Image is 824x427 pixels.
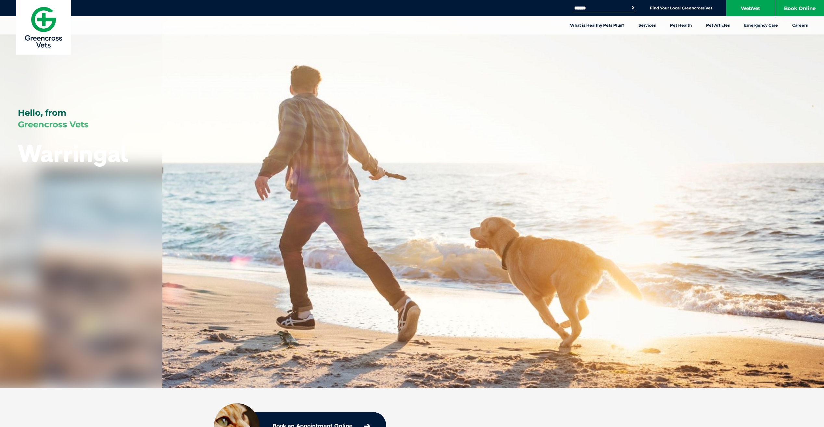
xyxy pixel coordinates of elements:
a: Emergency Care [737,16,785,34]
a: Find Your Local Greencross Vet [650,6,712,11]
a: What is Healthy Pets Plus? [563,16,631,34]
button: Search [630,5,636,11]
h1: Warringal [18,140,128,166]
span: Greencross Vets [18,119,89,130]
a: Careers [785,16,815,34]
a: Pet Articles [699,16,737,34]
a: Pet Health [663,16,699,34]
a: Services [631,16,663,34]
span: Hello, from [18,108,66,118]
